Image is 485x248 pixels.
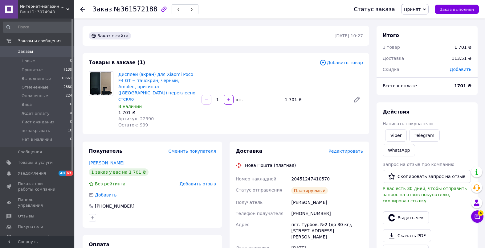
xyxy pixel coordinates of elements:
[383,211,429,224] button: Выдать чек
[63,85,72,90] span: 2880
[290,197,364,208] div: [PERSON_NAME]
[63,67,72,73] span: 7139
[89,160,124,165] a: [PERSON_NAME]
[22,58,35,64] span: Новые
[383,45,400,50] span: 1 товар
[282,95,348,104] div: 1 701 ₴
[118,104,142,109] span: В наличии
[454,44,471,50] div: 1 701 ₴
[22,119,55,125] span: Лист ожидания
[383,229,431,242] a: Скачать PDF
[22,76,51,81] span: Выполненные
[22,93,48,99] span: Оплаченные
[59,171,66,176] span: 40
[409,129,439,142] a: Telegram
[89,32,131,39] div: Заказ с сайта
[454,83,471,88] b: 1701 ₴
[383,170,471,183] button: Скопировать запрос на отзыв
[385,129,407,142] a: Viber
[236,176,276,181] span: Номер накладной
[383,56,404,61] span: Доставка
[22,111,50,116] span: Ждет оплату
[236,148,263,154] span: Доставка
[118,72,195,101] a: Дисплей (экран) для Xiaomi Poco F4 GT + тачскрин, черный, Amoled, оригинал ([GEOGRAPHIC_DATA]) пе...
[18,213,34,219] span: Отзывы
[66,93,72,99] span: 224
[118,122,148,127] span: Остаток: 999
[68,128,72,134] span: 18
[18,160,53,165] span: Товары и услуги
[89,148,122,154] span: Покупатель
[70,58,72,64] span: 0
[22,128,50,134] span: не закрывать
[18,197,57,208] span: Панель управления
[18,224,43,229] span: Покупатели
[180,181,216,186] span: Добавить отзыв
[89,242,109,247] span: Оплата
[18,49,33,54] span: Заказы
[22,67,43,73] span: Принятые
[95,181,125,186] span: Без рейтинга
[22,102,32,107] span: Вика
[236,222,249,227] span: Адрес
[291,187,328,194] div: Планируемый
[478,209,483,215] span: 4
[70,137,72,142] span: 0
[18,171,46,176] span: Уведомления
[435,5,479,14] button: Заказ выполнен
[440,7,474,12] span: Заказ выполнен
[20,9,74,15] div: Ваш ID: 3074948
[450,67,471,72] span: Добавить
[448,52,475,65] div: 113.51 ₴
[383,109,410,115] span: Действия
[354,6,395,12] div: Статус заказа
[234,97,244,103] div: шт.
[70,119,72,125] span: 0
[61,76,72,81] span: 10661
[236,188,282,192] span: Статус отправления
[118,116,154,121] span: Артикул: 22990
[404,7,421,12] span: Принят
[290,219,364,242] div: пгт. Турбов, №2 (до 30 кг), [STREET_ADDRESS][PERSON_NAME]
[118,110,197,116] div: 1 701 ₴
[320,59,363,66] span: Добавить товар
[70,102,72,107] span: 0
[70,111,72,116] span: 4
[22,85,48,90] span: Отмененные
[335,33,363,38] time: [DATE] 10:27
[20,4,66,9] span: Интернет-магазин "Smatek"
[3,22,73,33] input: Поиск
[328,149,363,154] span: Редактировать
[236,211,283,216] span: Телефон получателя
[89,168,149,176] div: 1 заказ у вас на 1 701 ₴
[383,144,415,156] a: WhatsApp
[169,149,216,154] span: Сменить покупателя
[90,72,112,96] img: Дисплей (экран) для Xiaomi Poco F4 GT + тачскрин, черный, Amoled, оригинал (Китай) переклеено стекло
[18,234,51,240] span: Каталог ProSale
[243,162,297,168] div: Нова Пошта (платная)
[114,6,157,13] span: №361572188
[290,173,364,184] div: 20451247410570
[383,121,433,126] span: Написать покупателю
[290,208,364,219] div: [PHONE_NUMBER]
[92,6,112,13] span: Заказ
[80,6,85,12] div: Вернуться назад
[89,60,145,65] span: Товары в заказе (1)
[383,83,417,88] span: Всего к оплате
[471,210,483,223] button: Чат с покупателем4
[18,149,42,155] span: Сообщения
[236,200,263,205] span: Получатель
[383,67,399,72] span: Скидка
[383,162,454,167] span: Запрос на отзыв про компанию
[94,203,135,209] div: [PHONE_NUMBER]
[95,192,116,197] span: Добавить
[18,38,62,44] span: Заказы и сообщения
[18,181,57,192] span: Показатели работы компании
[22,137,52,142] span: Нет в наличии
[351,93,363,106] a: Редактировать
[383,186,467,203] span: У вас есть 30 дней, чтобы отправить запрос на отзыв покупателю, скопировав ссылку.
[66,171,73,176] span: 67
[383,32,399,38] span: Итого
